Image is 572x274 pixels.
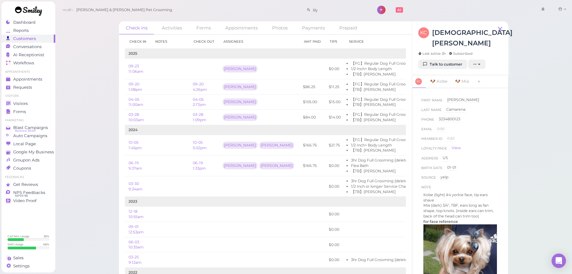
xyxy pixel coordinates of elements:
div: 3234800123 [439,116,460,122]
h3: [DEMOGRAPHIC_DATA][PERSON_NAME] [432,27,513,48]
a: Forms [189,21,218,34]
li: 【TB】[PERSON_NAME] [351,102,442,107]
a: Payments [295,21,332,34]
div: [PERSON_NAME] [222,65,258,72]
a: 🐶 Kobe [427,75,451,88]
p: Mia (dark) 3/4", TBF, ears long as fan shape, top knots. (inside ears can trim, back of the head ... [423,203,497,219]
li: 【TB】[PERSON_NAME] [351,72,442,77]
a: Get Reviews [2,180,55,189]
span: Requests [13,85,32,90]
span: Video Proof [13,198,37,203]
div: [PERSON_NAME] [222,142,258,149]
td: $105.00 [299,94,325,110]
div: [PERSON_NAME] [222,98,258,106]
span: KC [415,78,422,85]
li: 3hr Dog Full Grooming [deleted] [351,178,442,184]
a: Prepaid [332,21,364,34]
div: Camarena [446,107,465,112]
span: Appointments [13,77,42,82]
li: 3hr Dog Full Grooming [deleted] [351,257,442,263]
span: [PERSON_NAME] & [PERSON_NAME] Pet Grooming [76,2,172,18]
span: AI Receptionist [13,52,44,57]
th: Notes [151,35,189,49]
td: $0.00 [325,176,344,197]
a: 09-23 11:06am [129,64,143,74]
span: NPS Feedbacks [13,190,45,195]
div: 01-01 [447,165,456,171]
a: Settings [2,262,55,270]
td: $0.00 [325,222,344,237]
li: 【TB】[PERSON_NAME] [351,87,442,92]
td: $0.00 [325,59,344,79]
a: Appointments [218,21,265,34]
span: Sales [13,255,24,260]
span: Source [421,174,436,184]
div: Note [421,184,431,190]
div: Call Min. Usage [8,234,29,238]
a: Blast Campaigns Balance: $9.65 [2,124,55,132]
a: Workflows [2,59,55,67]
td: $11.25 [325,79,344,94]
li: Visitors [2,94,55,98]
li: 1/2 Inch or longer Service Charge [deleted] [351,184,442,189]
td: $0.00 [325,237,344,252]
span: Google My Business [13,149,54,155]
li: 【TB】[PERSON_NAME] [351,189,442,195]
span: Email [421,126,432,136]
span: Settings [13,263,30,269]
a: Activities [155,21,189,34]
span: Address [421,155,438,165]
a: AI Receptionist [2,51,55,59]
td: $166.75 [299,155,325,176]
a: Local Page [2,140,55,148]
span: Customers [13,36,36,41]
div: SMS Usage [8,242,23,246]
span: Groupon Ads [13,158,40,163]
li: 1/2 Inch+ Body Length [351,66,442,72]
div: [PERSON_NAME] [222,162,258,169]
div: [PERSON_NAME] [222,114,258,121]
a: 03-28 10:03am [129,112,144,122]
a: 06-03 10:35am [129,240,144,250]
p: Kobe (light) #4 yorkie face, tip ears shave [423,192,497,203]
th: Amt Paid [299,35,325,49]
li: 【FG】Regular Dog Full Grooming (35 lbs or less) [351,137,442,143]
a: 10-05 5:02pm [193,140,207,150]
a: 04-05 11:00am [129,97,143,107]
li: 【FG】Regular Dog Full Grooming (35 lbs or less) [351,97,442,102]
li: Marketing [2,118,55,122]
a: Appointments [2,75,55,83]
a: Auto Campaigns [2,132,55,140]
span: [PERSON_NAME] [447,97,479,102]
span: Subscribed [449,51,473,56]
div: 68 % [43,242,49,246]
a: Google My Business [2,148,55,156]
td: $15.00 [325,94,344,110]
td: $0.00 [325,252,344,268]
b: 2024 [129,128,138,132]
a: Sales [2,254,55,262]
span: Get Reviews [13,182,38,187]
span: Phone [421,116,434,126]
span: Coupons [13,166,31,171]
li: 【FG】Regular Dog Full Grooming (35 lbs or less) [351,82,442,87]
li: Appointments [2,70,55,74]
div: [PERSON_NAME] [259,162,294,169]
span: Auto Campaigns [13,133,47,138]
li: Feedbacks [2,175,55,179]
span: Conversations [13,44,42,49]
li: 【FG】Regular Dog Full Grooming (35 lbs or less) [351,61,442,66]
th: Assignees [219,35,299,49]
b: 2025 [129,51,137,56]
a: 09-20 4:26pm [193,82,207,92]
div: [PERSON_NAME] [222,83,258,91]
span: Blast Campaigns [13,125,48,130]
span: Reports [13,28,29,33]
span: Local Page [13,141,36,146]
div: US [443,155,448,161]
div: 39 % [44,234,49,238]
a: NPS Feedbacks NPS® 96 [2,189,55,197]
li: 【TB】[PERSON_NAME] [351,168,442,174]
span: Visitors [13,101,28,106]
a: 10-05 1:45pm [129,140,142,150]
